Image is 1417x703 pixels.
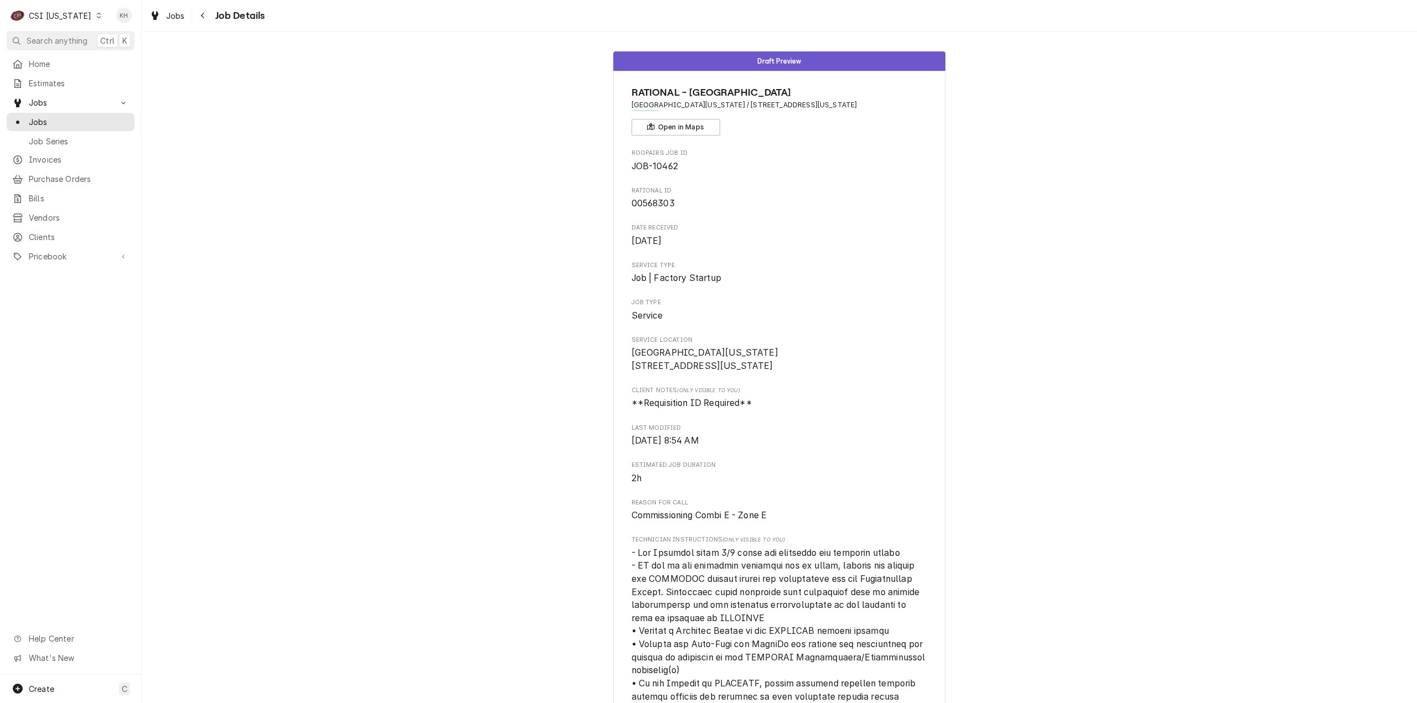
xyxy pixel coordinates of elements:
[7,150,135,169] a: Invoices
[116,8,132,23] div: Kelsey Hetlage's Avatar
[29,173,129,185] span: Purchase Orders
[632,386,928,395] span: Client Notes
[632,197,928,210] span: RATIONAL ID
[632,535,928,544] span: Technician Instructions
[145,7,189,25] a: Jobs
[632,397,928,410] span: [object Object]
[29,684,54,694] span: Create
[632,461,928,470] span: Estimated Job Duration
[10,8,25,23] div: C
[7,55,135,73] a: Home
[7,74,135,92] a: Estimates
[632,223,928,247] div: Date Received
[632,149,928,158] span: Roopairs Job ID
[166,10,185,22] span: Jobs
[29,251,112,262] span: Pricebook
[677,387,739,393] span: (Only Visible to You)
[29,633,128,644] span: Help Center
[29,652,128,664] span: What's New
[632,100,928,110] span: Address
[632,509,928,522] span: Reason For Call
[632,472,928,485] span: Estimated Job Duration
[632,149,928,173] div: Roopairs Job ID
[722,537,785,543] span: (Only Visible to You)
[29,154,129,165] span: Invoices
[632,424,928,447] div: Last Modified
[194,7,212,24] button: Navigate back
[632,498,928,507] span: Reason For Call
[632,473,642,483] span: 2h
[29,212,129,223] span: Vendors
[632,223,928,232] span: Date Received
[212,8,265,23] span: Job Details
[632,261,928,285] div: Service Type
[7,629,135,648] a: Go to Help Center
[7,209,135,227] a: Vendors
[757,58,801,65] span: Draft Preview
[29,10,91,22] div: CSI [US_STATE]
[29,192,129,204] span: Bills
[632,346,928,372] span: Service Location
[632,235,928,248] span: Date Received
[7,113,135,131] a: Jobs
[632,424,928,433] span: Last Modified
[7,31,135,50] button: Search anythingCtrlK
[632,186,928,195] span: RATIONAL ID
[632,434,928,447] span: Last Modified
[122,683,127,695] span: C
[10,8,25,23] div: CSI Kentucky's Avatar
[632,160,928,173] span: Roopairs Job ID
[632,461,928,485] div: Estimated Job Duration
[27,35,87,46] span: Search anything
[7,132,135,150] a: Job Series
[100,35,115,46] span: Ctrl
[632,435,699,446] span: [DATE] 8:54 AM
[7,649,135,667] a: Go to What's New
[632,273,721,283] span: Job | Factory Startup
[632,261,928,270] span: Service Type
[632,398,752,408] span: **Requisition ID Required**
[632,198,675,209] span: 00568303
[7,247,135,265] a: Go to Pricebook
[632,510,767,520] span: Commissioning Combi E - Zone E
[632,310,663,321] span: Service
[7,189,135,207] a: Bills
[29,97,112,108] span: Jobs
[632,386,928,410] div: [object Object]
[632,336,928,345] span: Service Location
[29,136,129,147] span: Job Series
[7,170,135,188] a: Purchase Orders
[632,85,928,136] div: Client Information
[632,309,928,322] span: Job Type
[7,93,135,112] a: Go to Jobs
[7,228,135,246] a: Clients
[632,119,720,136] button: Open in Maps
[122,35,127,46] span: K
[632,298,928,322] div: Job Type
[632,272,928,285] span: Service Type
[632,336,928,373] div: Service Location
[632,161,678,171] span: JOB-10462
[29,58,129,70] span: Home
[29,77,129,89] span: Estimates
[632,236,662,246] span: [DATE]
[613,51,945,71] div: Status
[116,8,132,23] div: KH
[632,498,928,522] div: Reason For Call
[632,85,928,100] span: Name
[29,116,129,128] span: Jobs
[632,186,928,210] div: RATIONAL ID
[29,231,129,243] span: Clients
[632,298,928,307] span: Job Type
[632,347,778,371] span: [GEOGRAPHIC_DATA][US_STATE] [STREET_ADDRESS][US_STATE]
